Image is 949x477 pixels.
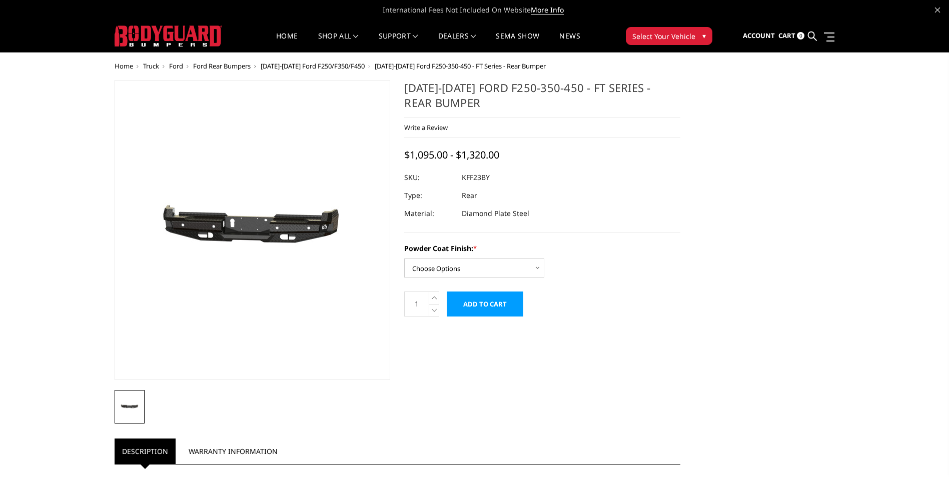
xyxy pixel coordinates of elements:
[438,32,476,52] a: Dealers
[496,32,539,52] a: SEMA Show
[531,5,564,15] a: More Info
[404,204,454,222] dt: Material:
[404,148,499,161] span: $1,095.00 - $1,320.00
[169,61,183,70] a: Ford
[404,243,680,253] label: Powder Coat Finish:
[276,32,298,52] a: Home
[462,186,477,204] dd: Rear
[318,32,359,52] a: shop all
[462,168,490,186] dd: KFF23BY
[118,401,142,412] img: 2023-2025 Ford F250-350-450 - FT Series - Rear Bumper
[115,80,391,380] a: 2023-2025 Ford F250-350-450 - FT Series - Rear Bumper
[404,123,448,132] a: Write a Review
[115,61,133,70] a: Home
[193,61,251,70] a: Ford Rear Bumpers
[261,61,365,70] a: [DATE]-[DATE] Ford F250/F350/F450
[743,22,775,49] a: Account
[797,32,804,39] span: 0
[626,27,712,45] button: Select Your Vehicle
[447,291,523,316] input: Add to Cart
[181,438,285,464] a: Warranty Information
[404,80,680,117] h1: [DATE]-[DATE] Ford F250-350-450 - FT Series - Rear Bumper
[559,32,580,52] a: News
[115,25,222,46] img: BODYGUARD BUMPERS
[379,32,418,52] a: Support
[702,30,706,41] span: ▾
[778,22,804,49] a: Cart 0
[743,31,775,40] span: Account
[632,31,695,41] span: Select Your Vehicle
[778,31,795,40] span: Cart
[462,204,529,222] dd: Diamond Plate Steel
[375,61,546,70] span: [DATE]-[DATE] Ford F250-350-450 - FT Series - Rear Bumper
[404,168,454,186] dt: SKU:
[143,61,159,70] a: Truck
[899,429,949,477] iframe: Chat Widget
[115,438,176,464] a: Description
[404,186,454,204] dt: Type:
